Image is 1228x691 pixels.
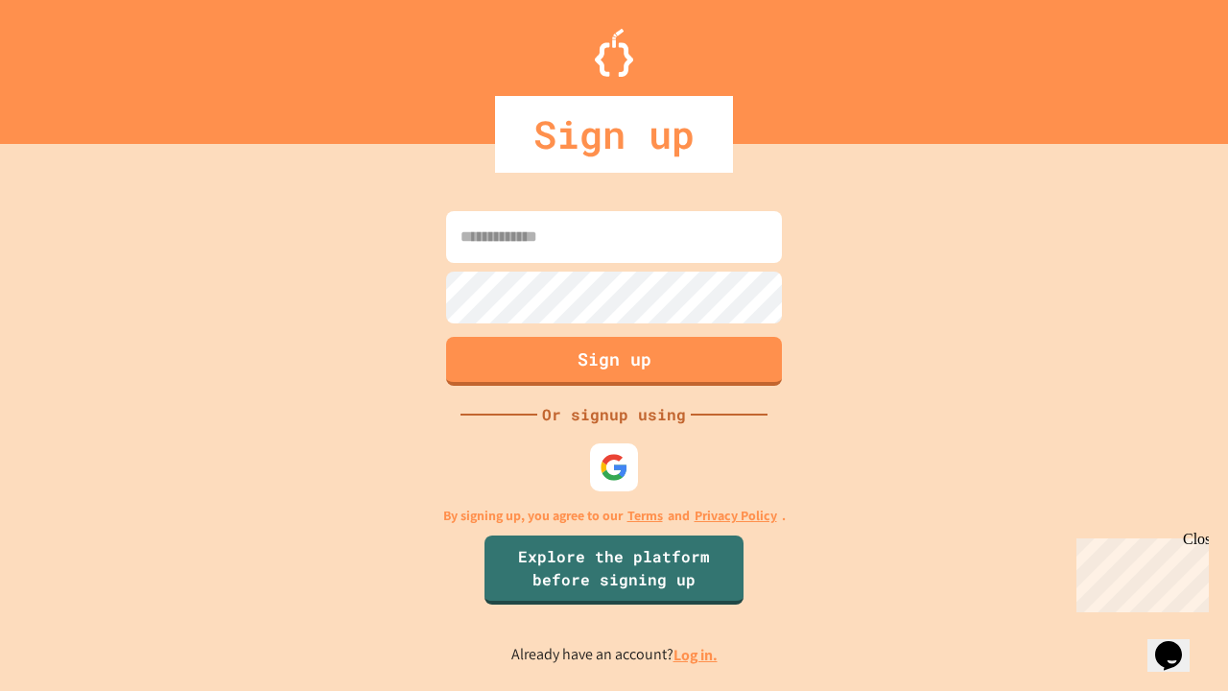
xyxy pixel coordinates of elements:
[695,506,777,526] a: Privacy Policy
[595,29,633,77] img: Logo.svg
[673,645,718,665] a: Log in.
[1147,614,1209,672] iframe: chat widget
[537,403,691,426] div: Or signup using
[446,337,782,386] button: Sign up
[484,536,744,605] a: Explore the platform before signing up
[495,96,733,173] div: Sign up
[443,506,786,526] p: By signing up, you agree to our and .
[1069,531,1209,612] iframe: chat widget
[511,643,718,667] p: Already have an account?
[627,506,663,526] a: Terms
[8,8,132,122] div: Chat with us now!Close
[600,453,628,482] img: google-icon.svg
